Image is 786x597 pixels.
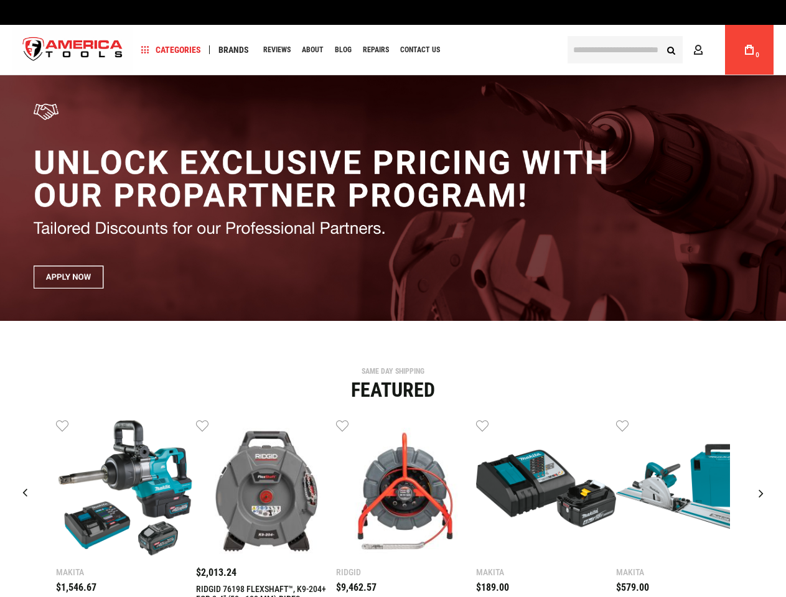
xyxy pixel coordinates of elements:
span: $579.00 [616,581,649,593]
img: America Tools [12,27,133,73]
div: Makita [56,568,196,576]
img: RIDGID 76883 SEESNAKE® MINI PRO [336,419,476,558]
a: RIDGID 76883 SEESNAKE® MINI PRO [336,419,476,562]
span: Categories [141,45,201,54]
span: $2,013.24 [196,567,236,578]
span: 0 [756,52,759,58]
a: Repairs [357,42,395,58]
img: RIDGID 76198 FLEXSHAFT™, K9-204+ FOR 2-4 [196,419,336,558]
span: Repairs [363,46,389,53]
a: Makita GWT10T 40V max XGT® Brushless Cordless 4‑Sp. High‑Torque 1" Sq. Drive D‑Handle Extended An... [56,419,196,562]
span: Contact Us [400,46,440,53]
div: Ridgid [336,568,476,576]
div: SAME DAY SHIPPING [9,368,777,375]
img: MAKITA SP6000J1 6-1/2" PLUNGE CIRCULAR SAW, 55" GUIDE RAIL, 12 AMP, ELECTRIC BRAKE, CASE [616,419,756,558]
a: Categories [136,42,207,58]
span: $189.00 [476,581,509,593]
a: Reviews [258,42,296,58]
button: Search [659,38,683,62]
a: Brands [213,42,255,58]
div: Makita [616,568,756,576]
span: Brands [218,45,249,54]
img: Makita GWT10T 40V max XGT® Brushless Cordless 4‑Sp. High‑Torque 1" Sq. Drive D‑Handle Extended An... [56,419,196,558]
span: $1,546.67 [56,581,96,593]
span: Reviews [263,46,291,53]
a: About [296,42,329,58]
a: MAKITA BL1840BDC1 18V LXT® LITHIUM-ION BATTERY AND CHARGER STARTER PACK, BL1840B, DC18RC (4.0AH) [476,419,616,562]
div: Makita [476,568,616,576]
div: Featured [9,380,777,400]
a: store logo [12,27,133,73]
span: Blog [335,46,352,53]
a: MAKITA SP6000J1 6-1/2" PLUNGE CIRCULAR SAW, 55" GUIDE RAIL, 12 AMP, ELECTRIC BRAKE, CASE [616,419,756,562]
a: RIDGID 76198 FLEXSHAFT™, K9-204+ FOR 2-4 [196,419,336,562]
span: $9,462.57 [336,581,377,593]
span: About [302,46,324,53]
a: Contact Us [395,42,446,58]
a: 0 [737,25,761,75]
img: MAKITA BL1840BDC1 18V LXT® LITHIUM-ION BATTERY AND CHARGER STARTER PACK, BL1840B, DC18RC (4.0AH) [476,419,616,558]
a: Blog [329,42,357,58]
